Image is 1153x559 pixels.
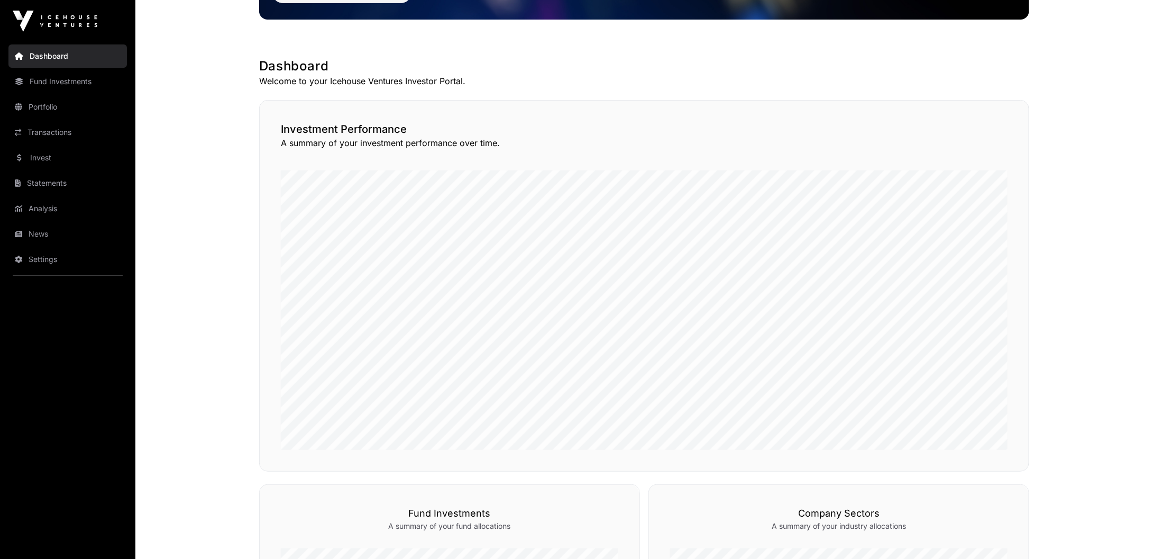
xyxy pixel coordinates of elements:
[8,70,127,93] a: Fund Investments
[670,521,1008,531] p: A summary of your industry allocations
[8,95,127,119] a: Portfolio
[8,222,127,246] a: News
[281,137,1008,149] p: A summary of your investment performance over time.
[8,197,127,220] a: Analysis
[670,506,1008,521] h3: Company Sectors
[8,44,127,68] a: Dashboard
[13,11,97,32] img: Icehouse Ventures Logo
[259,75,1029,87] p: Welcome to your Icehouse Ventures Investor Portal.
[1100,508,1153,559] iframe: Chat Widget
[8,172,127,195] a: Statements
[259,58,1029,75] h1: Dashboard
[8,121,127,144] a: Transactions
[8,146,127,169] a: Invest
[281,506,618,521] h3: Fund Investments
[8,248,127,271] a: Settings
[281,521,618,531] p: A summary of your fund allocations
[281,122,1008,137] h2: Investment Performance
